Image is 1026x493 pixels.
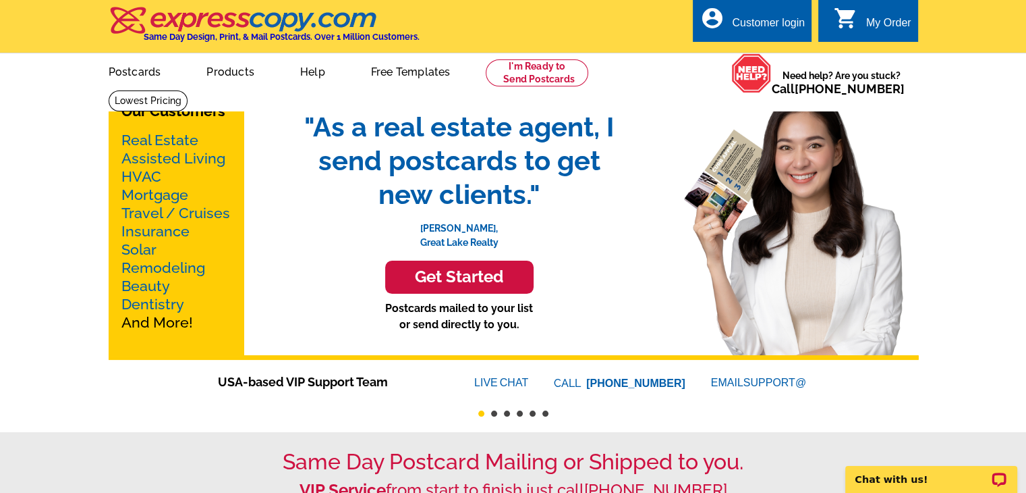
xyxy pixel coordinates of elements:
[121,150,225,167] a: Assisted Living
[121,296,184,313] a: Dentistry
[504,411,510,417] button: 3 of 6
[834,15,911,32] a: shopping_cart My Order
[349,55,472,86] a: Free Templates
[542,411,548,417] button: 6 of 6
[144,32,420,42] h4: Same Day Design, Print, & Mail Postcards. Over 1 Million Customers.
[530,411,536,417] button: 5 of 6
[836,450,1026,493] iframe: LiveChat chat widget
[109,449,918,475] h1: Same Day Postcard Mailing or Shipped to you.
[109,16,420,42] a: Same Day Design, Print, & Mail Postcards. Over 1 Million Customers.
[279,55,347,86] a: Help
[87,55,183,86] a: Postcards
[772,82,905,96] span: Call
[731,53,772,93] img: help
[121,131,231,332] p: And More!
[743,375,808,391] font: SUPPORT@
[517,411,523,417] button: 4 of 6
[121,205,230,222] a: Travel / Cruises
[478,411,484,417] button: 1 of 6
[121,278,170,294] a: Beauty
[121,259,205,276] a: Remodeling
[121,168,161,185] a: HVAC
[291,211,628,250] p: [PERSON_NAME], Great Lake Realty
[291,261,628,294] a: Get Started
[121,186,188,203] a: Mortgage
[121,223,190,240] a: Insurance
[732,17,805,36] div: Customer login
[700,6,724,30] i: account_circle
[291,110,628,211] span: "As a real estate agent, I send postcards to get new clients."
[185,55,276,86] a: Products
[834,6,858,30] i: shopping_cart
[700,15,805,32] a: account_circle Customer login
[795,82,905,96] a: [PHONE_NUMBER]
[866,17,911,36] div: My Order
[121,241,156,258] a: Solar
[121,132,198,149] a: Real Estate
[218,373,434,391] span: USA-based VIP Support Team
[291,301,628,333] p: Postcards mailed to your list or send directly to you.
[711,377,808,388] a: EMAILSUPPORT@
[491,411,497,417] button: 2 of 6
[474,377,528,388] a: LIVECHAT
[772,69,911,96] span: Need help? Are you stuck?
[554,375,583,392] font: CALL
[474,375,500,391] font: LIVE
[586,378,685,389] a: [PHONE_NUMBER]
[402,267,517,287] h3: Get Started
